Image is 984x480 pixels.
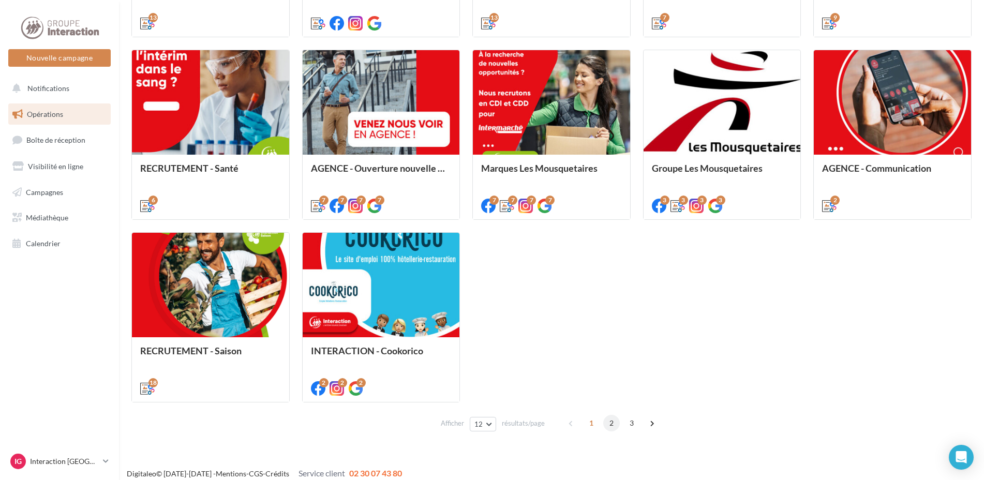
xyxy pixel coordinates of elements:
a: CGS [249,469,263,478]
div: Marques Les Mousquetaires [481,163,622,184]
div: 2 [338,378,347,387]
div: 2 [319,378,329,387]
div: 3 [679,196,688,205]
div: 2 [356,378,366,387]
a: Médiathèque [6,207,113,229]
a: Digitaleo [127,469,156,478]
div: 7 [508,196,517,205]
button: Notifications [6,78,109,99]
span: résultats/page [502,418,545,428]
div: 7 [545,196,555,205]
span: Service client [299,468,345,478]
div: INTERACTION - Cookorico [311,346,452,366]
div: AGENCE - Communication [822,163,963,184]
span: 12 [474,420,483,428]
span: 3 [623,415,640,431]
div: Groupe Les Mousquetaires [652,163,793,184]
div: 7 [527,196,536,205]
div: 18 [148,378,158,387]
div: 7 [319,196,329,205]
div: 13 [489,13,499,22]
button: 12 [470,417,496,431]
span: Visibilité en ligne [28,162,83,171]
span: Médiathèque [26,213,68,222]
span: Calendrier [26,239,61,248]
div: 7 [660,13,669,22]
p: Interaction [GEOGRAPHIC_DATA] [30,456,99,467]
span: IG [14,456,22,467]
div: 3 [660,196,669,205]
div: 7 [375,196,384,205]
span: 02 30 07 43 80 [349,468,402,478]
div: 3 [716,196,725,205]
div: Open Intercom Messenger [949,445,974,470]
a: Boîte de réception [6,129,113,151]
span: Afficher [441,418,464,428]
a: Visibilité en ligne [6,156,113,177]
div: RECRUTEMENT - Santé [140,163,281,184]
span: Campagnes [26,187,63,196]
div: 2 [830,196,840,205]
div: AGENCE - Ouverture nouvelle agence [311,163,452,184]
div: 9 [830,13,840,22]
button: Nouvelle campagne [8,49,111,67]
div: 3 [697,196,707,205]
a: Opérations [6,103,113,125]
a: IG Interaction [GEOGRAPHIC_DATA] [8,452,111,471]
a: Mentions [216,469,246,478]
a: Crédits [265,469,289,478]
span: 2 [603,415,620,431]
div: 13 [148,13,158,22]
div: RECRUTEMENT - Saison [140,346,281,366]
a: Campagnes [6,182,113,203]
div: 6 [148,196,158,205]
div: 7 [338,196,347,205]
span: © [DATE]-[DATE] - - - [127,469,402,478]
span: Opérations [27,110,63,118]
span: Boîte de réception [26,136,85,144]
span: Notifications [27,84,69,93]
a: Calendrier [6,233,113,254]
span: 1 [583,415,600,431]
div: 7 [356,196,366,205]
div: 7 [489,196,499,205]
